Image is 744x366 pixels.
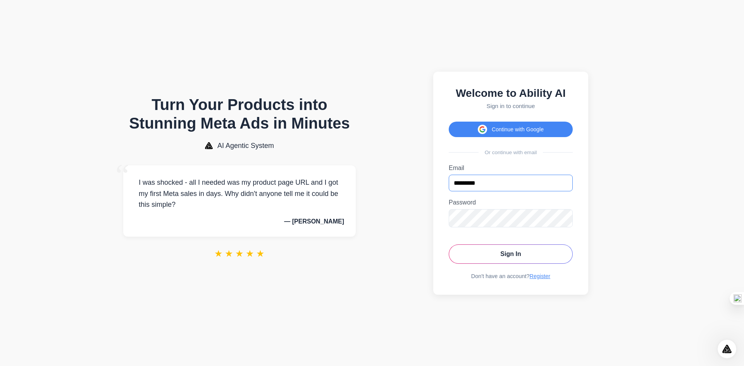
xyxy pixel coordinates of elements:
div: Or continue with email [449,149,573,155]
h1: Turn Your Products into Stunning Meta Ads in Minutes [123,95,356,132]
label: Password [449,199,573,206]
p: Sign in to continue [449,103,573,109]
p: — [PERSON_NAME] [135,218,344,225]
button: Continue with Google [449,122,573,137]
span: ★ [225,248,233,259]
span: ★ [246,248,254,259]
span: “ [115,158,129,193]
img: AI Agentic System Logo [205,142,213,149]
span: ★ [214,248,223,259]
span: AI Agentic System [217,142,274,150]
span: ★ [256,248,265,259]
iframe: Intercom live chat [718,340,736,358]
h2: Welcome to Ability AI [449,87,573,100]
a: Register [530,273,551,279]
button: Sign In [449,244,573,264]
div: Don't have an account? [449,273,573,279]
img: one_i.png [734,294,742,302]
label: Email [449,165,573,172]
p: I was shocked - all I needed was my product page URL and I got my first Meta sales in days. Why d... [135,177,344,210]
span: ★ [235,248,244,259]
